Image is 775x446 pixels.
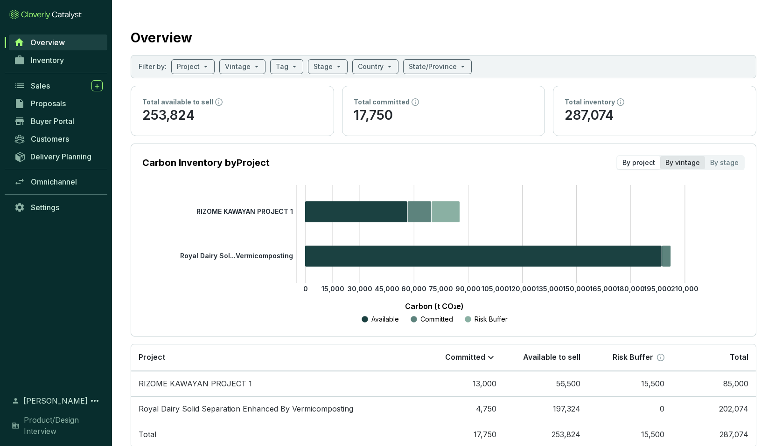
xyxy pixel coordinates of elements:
[9,131,107,147] a: Customers
[348,285,372,293] tspan: 30,000
[24,414,103,437] span: Product/Design Interview
[9,113,107,129] a: Buyer Portal
[9,34,107,50] a: Overview
[616,155,745,170] div: segmented control
[482,285,509,293] tspan: 105,000
[504,344,588,371] th: Available to sell
[420,371,504,397] td: 13,000
[563,285,590,293] tspan: 150,000
[354,107,534,124] p: 17,750
[644,285,671,293] tspan: 195,000
[354,97,410,107] p: Total committed
[142,156,270,169] p: Carbon Inventory by Project
[31,134,69,144] span: Customers
[303,285,308,293] tspan: 0
[565,107,745,124] p: 287,074
[196,207,293,215] tspan: RIZOME KAWAYAN PROJECT 1
[613,352,653,363] p: Risk Buffer
[504,396,588,422] td: 197,324
[371,315,399,324] p: Available
[31,99,66,108] span: Proposals
[536,285,563,293] tspan: 135,000
[420,315,453,324] p: Committed
[445,352,485,363] p: Committed
[131,344,420,371] th: Project
[617,156,660,169] div: By project
[420,396,504,422] td: 4,750
[671,285,698,293] tspan: 210,000
[31,81,50,90] span: Sales
[31,117,74,126] span: Buyer Portal
[588,371,672,397] td: 15,500
[565,97,615,107] p: Total inventory
[9,149,107,164] a: Delivery Planning
[9,78,107,94] a: Sales
[131,28,192,48] h2: Overview
[672,371,756,397] td: 85,000
[131,371,420,397] td: RIZOME KAWAYAN PROJECT 1
[660,156,705,169] div: By vintage
[504,371,588,397] td: 56,500
[23,395,88,406] span: [PERSON_NAME]
[142,97,213,107] p: Total available to sell
[9,52,107,68] a: Inventory
[156,301,712,312] p: Carbon (t CO₂e)
[131,396,420,422] td: Royal Dairy Solid Separation Enhanced By Vermicomposting
[590,285,617,293] tspan: 165,000
[9,96,107,111] a: Proposals
[31,55,64,65] span: Inventory
[139,62,167,71] p: Filter by:
[672,396,756,422] td: 202,074
[509,285,536,293] tspan: 120,000
[142,107,322,124] p: 253,824
[9,199,107,215] a: Settings
[705,156,744,169] div: By stage
[9,174,107,190] a: Omnichannel
[401,285,426,293] tspan: 60,000
[375,285,399,293] tspan: 45,000
[31,177,77,186] span: Omnichannel
[588,396,672,422] td: 0
[475,315,508,324] p: Risk Buffer
[455,285,481,293] tspan: 90,000
[672,344,756,371] th: Total
[429,285,453,293] tspan: 75,000
[30,38,65,47] span: Overview
[321,285,344,293] tspan: 15,000
[617,285,645,293] tspan: 180,000
[30,152,91,161] span: Delivery Planning
[31,203,59,212] span: Settings
[180,252,293,260] tspan: Royal Dairy Sol...Vermicomposting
